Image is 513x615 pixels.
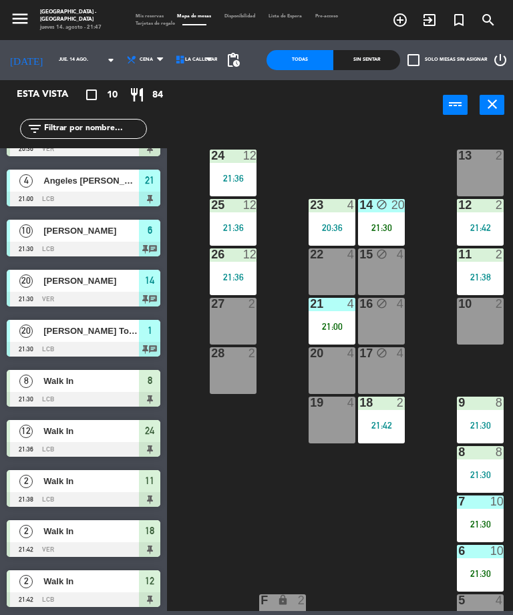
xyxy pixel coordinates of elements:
[397,298,405,310] div: 4
[10,9,30,29] i: menu
[310,397,311,409] div: 19
[211,248,212,260] div: 26
[43,524,139,538] span: Walk In
[19,575,33,588] span: 2
[457,223,504,232] div: 21:42
[458,397,459,409] div: 9
[145,272,154,288] span: 14
[19,525,33,538] span: 2
[458,199,459,211] div: 12
[248,347,256,359] div: 2
[103,52,119,68] i: arrow_drop_down
[27,121,43,137] i: filter_list
[443,95,468,115] button: power_input
[457,470,504,479] div: 21:30
[490,545,504,557] div: 10
[211,347,212,359] div: 28
[480,12,496,28] i: search
[444,9,474,31] span: Reserva especial
[496,594,504,606] div: 4
[19,325,33,338] span: 20
[421,12,438,28] i: exit_to_app
[211,298,212,310] div: 27
[347,298,355,310] div: 4
[19,174,33,188] span: 4
[457,520,504,529] div: 21:30
[210,223,256,232] div: 21:36
[310,347,311,359] div: 20
[43,324,139,338] span: [PERSON_NAME] Toddere
[145,172,154,188] span: 21
[210,272,256,282] div: 21:36
[19,224,33,238] span: 10
[145,523,154,539] span: 18
[243,199,256,211] div: 12
[19,425,33,438] span: 12
[7,87,96,103] div: Esta vista
[480,95,504,115] button: close
[496,248,504,260] div: 2
[83,87,100,103] i: crop_square
[392,12,408,28] i: add_circle_outline
[397,347,405,359] div: 4
[218,14,262,19] span: Disponibilidad
[458,446,459,458] div: 8
[391,199,405,211] div: 20
[262,14,309,19] span: Lista de Espera
[145,473,154,489] span: 11
[148,373,152,389] span: 8
[458,495,459,507] div: 7
[243,150,256,162] div: 12
[10,9,30,31] button: menu
[267,50,333,70] div: Todas
[333,50,400,70] div: Sin sentar
[148,323,152,339] span: 1
[145,573,154,589] span: 12
[347,347,355,359] div: 4
[152,87,163,103] span: 84
[309,223,355,232] div: 20:36
[129,14,170,19] span: Mis reservas
[458,545,459,557] div: 6
[210,174,256,183] div: 21:36
[40,9,109,24] div: [GEOGRAPHIC_DATA] - [GEOGRAPHIC_DATA]
[397,248,405,260] div: 4
[376,199,387,210] i: block
[347,248,355,260] div: 4
[496,150,504,162] div: 2
[492,52,508,68] i: power_settings_new
[358,421,405,430] div: 21:42
[496,397,504,409] div: 8
[129,87,145,103] i: restaurant
[310,199,311,211] div: 23
[458,298,459,310] div: 10
[484,96,500,112] i: close
[107,87,118,103] span: 10
[43,274,139,288] span: [PERSON_NAME]
[310,298,311,310] div: 21
[358,223,405,232] div: 21:30
[309,14,345,19] span: Pre-acceso
[43,574,139,588] span: Walk In
[457,272,504,282] div: 21:38
[225,52,241,68] span: pending_actions
[19,475,33,488] span: 2
[457,421,504,430] div: 21:30
[129,21,182,26] span: Tarjetas de regalo
[310,248,311,260] div: 22
[496,199,504,211] div: 2
[457,569,504,578] div: 21:30
[451,12,467,28] i: turned_in_not
[496,298,504,310] div: 2
[19,375,33,388] span: 8
[415,9,444,31] span: WALK IN
[19,274,33,288] span: 20
[43,122,146,136] input: Filtrar por nombre...
[458,150,459,162] div: 13
[407,54,419,66] span: check_box_outline_blank
[376,248,387,260] i: block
